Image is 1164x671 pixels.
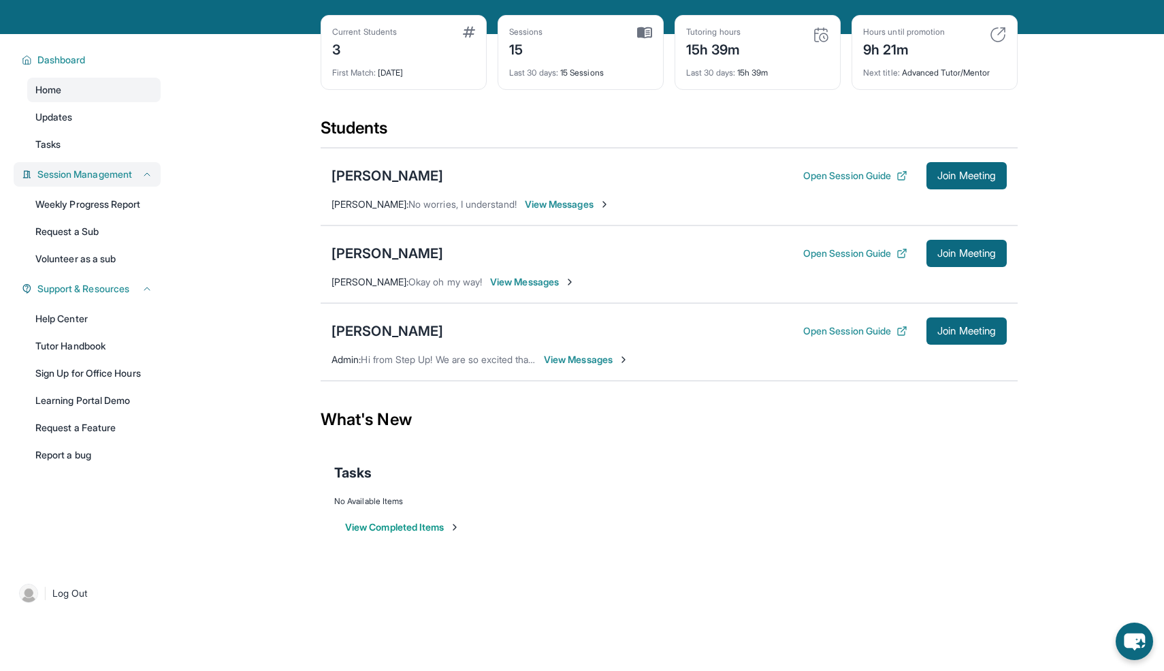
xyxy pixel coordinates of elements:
[321,117,1018,147] div: Students
[637,27,652,39] img: card
[334,496,1004,507] div: No Available Items
[509,37,543,59] div: 15
[32,53,152,67] button: Dashboard
[332,322,443,341] div: [PERSON_NAME]
[686,27,741,37] div: Tutoring hours
[332,276,408,287] span: [PERSON_NAME] :
[686,59,829,78] div: 15h 39m
[27,78,161,102] a: Home
[37,168,132,181] span: Session Management
[14,578,161,608] a: |Log Out
[686,67,735,78] span: Last 30 days :
[863,59,1006,78] div: Advanced Tutor/Mentor
[937,249,996,258] span: Join Meeting
[332,67,376,78] span: First Match :
[27,361,161,386] a: Sign Up for Office Hours
[334,463,372,482] span: Tasks
[926,317,1007,345] button: Join Meeting
[332,198,408,210] span: [PERSON_NAME] :
[37,282,129,296] span: Support & Resources
[863,67,900,78] span: Next title :
[332,166,443,185] div: [PERSON_NAME]
[509,27,543,37] div: Sessions
[618,354,629,365] img: Chevron-Right
[937,327,996,335] span: Join Meeting
[27,388,161,413] a: Learning Portal Demo
[564,277,575,287] img: Chevron-Right
[27,443,161,467] a: Report a bug
[525,198,610,211] span: View Messages
[345,520,460,534] button: View Completed Items
[27,247,161,271] a: Volunteer as a sub
[863,37,945,59] div: 9h 21m
[863,27,945,37] div: Hours until promotion
[332,354,361,365] span: Admin :
[490,275,575,289] span: View Messages
[803,324,907,338] button: Open Session Guide
[803,247,907,260] button: Open Session Guide
[813,27,829,43] img: card
[27,334,161,358] a: Tutor Handbook
[937,172,996,180] span: Join Meeting
[332,37,397,59] div: 3
[1116,623,1153,660] button: chat-button
[408,276,482,287] span: Okay oh my way!
[52,587,88,600] span: Log Out
[686,37,741,59] div: 15h 39m
[32,282,152,296] button: Support & Resources
[35,138,61,151] span: Tasks
[332,27,397,37] div: Current Students
[509,67,558,78] span: Last 30 days :
[408,198,517,210] span: No worries, I understand!
[332,244,443,263] div: [PERSON_NAME]
[27,307,161,331] a: Help Center
[803,169,907,183] button: Open Session Guide
[27,416,161,440] a: Request a Feature
[27,192,161,217] a: Weekly Progress Report
[926,162,1007,189] button: Join Meeting
[37,53,86,67] span: Dashboard
[926,240,1007,267] button: Join Meeting
[27,105,161,129] a: Updates
[44,585,47,602] span: |
[321,390,1018,450] div: What's New
[32,168,152,181] button: Session Management
[509,59,652,78] div: 15 Sessions
[19,584,38,603] img: user-img
[27,132,161,157] a: Tasks
[35,83,61,97] span: Home
[463,27,475,37] img: card
[332,59,475,78] div: [DATE]
[544,353,629,366] span: View Messages
[990,27,1006,43] img: card
[27,219,161,244] a: Request a Sub
[599,199,610,210] img: Chevron-Right
[35,110,73,124] span: Updates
